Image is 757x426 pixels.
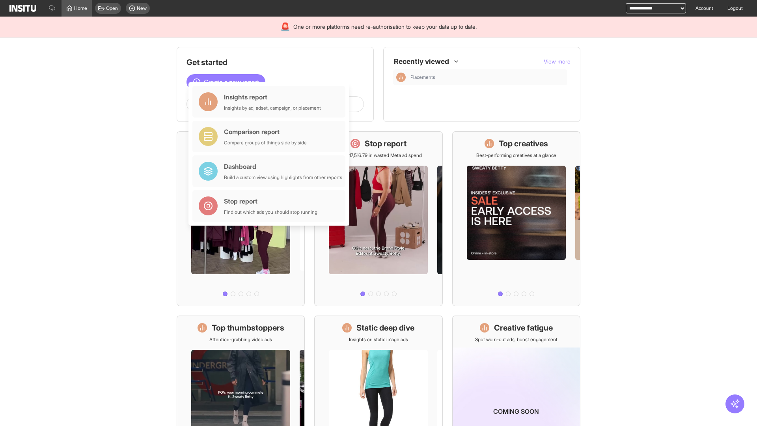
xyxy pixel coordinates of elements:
span: New [137,5,147,11]
h1: Stop report [365,138,406,149]
p: Save £17,516.79 in wasted Meta ad spend [335,152,422,159]
a: What's live nowSee all active ads instantly [177,131,305,306]
div: 🚨 [280,21,290,32]
span: Placements [410,74,564,80]
div: Insights by ad, adset, campaign, or placement [224,105,321,111]
span: One or more platforms need re-authorisation to keep your data up to date. [293,23,477,31]
div: Build a custom view using highlights from other reports [224,174,342,181]
div: Insights [396,73,406,82]
div: Find out which ads you should stop running [224,209,317,215]
h1: Top thumbstoppers [212,322,284,333]
img: Logo [9,5,36,12]
p: Insights on static image ads [349,336,408,343]
div: Dashboard [224,162,342,171]
h1: Static deep dive [356,322,414,333]
span: Placements [410,74,435,80]
a: Stop reportSave £17,516.79 in wasted Meta ad spend [314,131,442,306]
div: Insights report [224,92,321,102]
span: Create a new report [204,77,259,87]
span: Home [74,5,87,11]
div: Comparison report [224,127,307,136]
div: Stop report [224,196,317,206]
h1: Get started [186,57,364,68]
h1: Top creatives [499,138,548,149]
a: Top creativesBest-performing creatives at a glance [452,131,580,306]
p: Best-performing creatives at a glance [476,152,556,159]
button: Create a new report [186,74,265,90]
span: Open [106,5,118,11]
button: View more [544,58,571,65]
p: Attention-grabbing video ads [209,336,272,343]
div: Compare groups of things side by side [224,140,307,146]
